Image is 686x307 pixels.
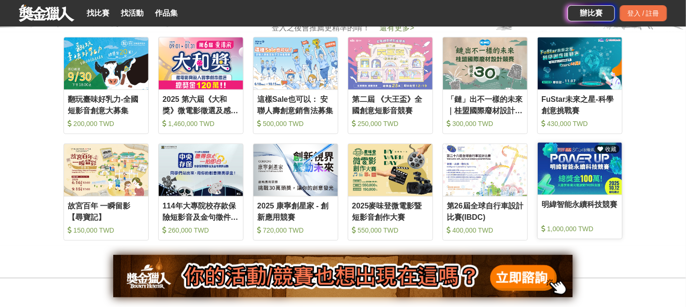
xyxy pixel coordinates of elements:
[542,119,618,128] div: 430,000 TWD
[443,144,527,196] img: Cover Image
[379,24,414,32] span: 還有更多 >
[159,37,243,90] img: Cover Image
[158,144,244,241] a: Cover Image114年大專院校存款保險短影音及金句徵件活動 260,000 TWD
[447,200,524,222] div: 第26屆全球自行車設計比賽(IBDC)
[542,94,618,115] div: FuStar未來之星-科學創意挑戰賽
[568,5,615,21] a: 辦比賽
[253,144,338,196] img: Cover Image
[442,144,528,241] a: Cover Image第26屆全球自行車設計比賽(IBDC) 400,000 TWD
[271,22,370,34] span: 登入之後會推薦更精準的唷！
[352,94,429,115] div: 第二屆 《大王盃》全國創意短影音競賽
[162,119,239,128] div: 1,460,000 TWD
[379,24,414,32] a: 還有更多>
[348,144,433,196] img: Cover Image
[348,144,433,241] a: Cover Image2025麥味登微電影暨短影音創作大賽 550,000 TWD
[348,37,433,90] img: Cover Image
[257,226,334,235] div: 720,000 TWD
[604,146,616,153] span: 收藏
[113,255,573,298] img: 905fc34d-8193-4fb2-a793-270a69788fd0.png
[162,200,239,222] div: 114年大專院校存款保險短影音及金句徵件活動
[537,142,623,239] a: Cover Image 收藏明緯智能永續科技競賽 1,000,000 TWD
[352,226,429,235] div: 550,000 TWD
[68,200,144,222] div: 故宮百年 一瞬留影【尋寶記】
[158,37,244,134] a: Cover Image2025 第六屆《大和獎》微電影徵選及感人實事分享 1,460,000 TWD
[63,144,149,241] a: Cover Image故宮百年 一瞬留影【尋寶記】 150,000 TWD
[68,226,144,235] div: 150,000 TWD
[162,94,239,115] div: 2025 第六屆《大和獎》微電影徵選及感人實事分享
[117,7,147,20] a: 找活動
[64,37,148,90] img: Cover Image
[253,144,338,241] a: Cover Image2025 康寧創星家 - 創新應用競賽 720,000 TWD
[620,5,667,21] div: 登入 / 註冊
[352,119,429,128] div: 250,000 TWD
[442,37,528,134] a: Cover Image「鏈」出不一樣的未來｜桂盟國際廢材設計競賽 300,000 TWD
[447,94,524,115] div: 「鏈」出不一樣的未來｜桂盟國際廢材設計競賽
[538,143,622,195] img: Cover Image
[159,144,243,196] img: Cover Image
[537,37,623,134] a: Cover ImageFuStar未來之星-科學創意挑戰賽 430,000 TWD
[443,37,527,90] img: Cover Image
[352,200,429,222] div: 2025麥味登微電影暨短影音創作大賽
[68,119,144,128] div: 200,000 TWD
[64,144,148,196] img: Cover Image
[253,37,338,90] img: Cover Image
[151,7,181,20] a: 作品集
[447,119,524,128] div: 300,000 TWD
[68,94,144,115] div: 翻玩臺味好乳力-全國短影音創意大募集
[162,226,239,235] div: 260,000 TWD
[542,199,618,220] div: 明緯智能永續科技競賽
[257,119,334,128] div: 500,000 TWD
[257,94,334,115] div: 這樣Sale也可以： 安聯人壽創意銷售法募集
[63,37,149,134] a: Cover Image翻玩臺味好乳力-全國短影音創意大募集 200,000 TWD
[447,226,524,235] div: 400,000 TWD
[257,200,334,222] div: 2025 康寧創星家 - 創新應用競賽
[542,224,618,234] div: 1,000,000 TWD
[348,37,433,134] a: Cover Image第二屆 《大王盃》全國創意短影音競賽 250,000 TWD
[83,7,113,20] a: 找比賽
[253,37,338,134] a: Cover Image這樣Sale也可以： 安聯人壽創意銷售法募集 500,000 TWD
[538,37,622,90] img: Cover Image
